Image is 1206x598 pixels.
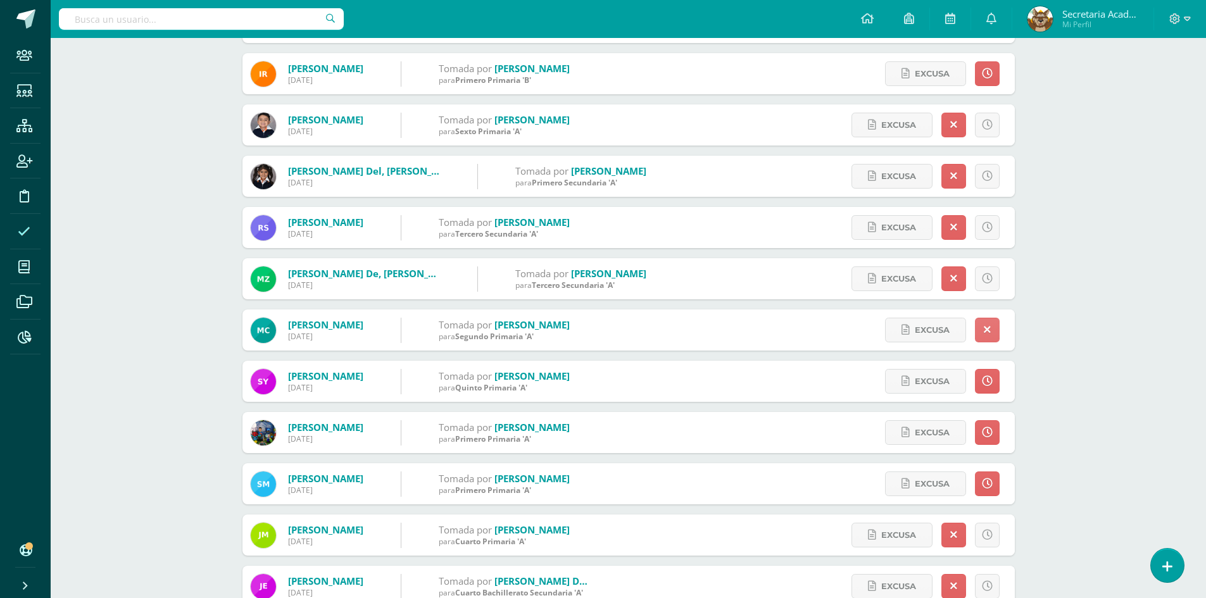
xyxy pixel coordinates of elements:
[455,536,526,547] span: Cuarto Primaria 'A'
[251,369,276,394] img: 63d6df501fc4ed6051b78d9aa43bf338.png
[439,575,492,587] span: Tomada por
[885,420,966,445] a: Excusa
[885,369,966,394] a: Excusa
[455,382,527,393] span: Quinto Primaria 'A'
[455,126,522,137] span: Sexto Primaria 'A'
[439,228,570,239] div: para
[1062,19,1138,30] span: Mi Perfil
[439,472,492,485] span: Tomada por
[288,587,363,598] div: [DATE]
[288,228,363,239] div: [DATE]
[288,75,363,85] div: [DATE]
[439,331,570,342] div: para
[288,113,363,126] a: [PERSON_NAME]
[494,421,570,433] a: [PERSON_NAME]
[885,61,966,86] a: Excusa
[288,370,363,382] a: [PERSON_NAME]
[881,575,916,598] span: Excusa
[494,575,665,587] a: [PERSON_NAME] de, [PERSON_NAME]
[515,165,568,177] span: Tomada por
[251,471,276,497] img: 33927b736da7a3e370b38c6fb2e16b9c.png
[532,177,617,188] span: Primero Secundaria 'A'
[288,126,363,137] div: [DATE]
[288,318,363,331] a: [PERSON_NAME]
[851,523,933,547] a: Excusa
[251,420,276,445] img: dcaf5a3d1792485501248405a57d00c4.png
[288,331,363,342] div: [DATE]
[439,433,570,444] div: para
[494,472,570,485] a: [PERSON_NAME]
[251,318,276,343] img: 49868e3fc3827397d40ae9b06e609c4e.png
[288,575,363,587] a: [PERSON_NAME]
[251,215,276,240] img: 535f68f64a838e38457f3ec7b06bb2e8.png
[885,318,966,342] a: Excusa
[851,215,933,240] a: Excusa
[915,62,950,85] span: Excusa
[881,267,916,290] span: Excusa
[494,113,570,126] a: [PERSON_NAME]
[571,165,646,177] a: [PERSON_NAME]
[288,62,363,75] a: [PERSON_NAME]
[881,113,916,137] span: Excusa
[439,485,570,495] div: para
[915,421,950,444] span: Excusa
[851,164,933,189] a: Excusa
[885,471,966,496] a: Excusa
[439,126,570,137] div: para
[515,267,568,280] span: Tomada por
[59,8,344,30] input: Busca un usuario...
[915,370,950,393] span: Excusa
[881,216,916,239] span: Excusa
[251,61,276,87] img: 7d4185538b1dfcb6098341c170b5ccba.png
[251,523,276,548] img: 99b014032ef2053f8eb9efc1a92257e8.png
[494,216,570,228] a: [PERSON_NAME]
[455,228,538,239] span: Tercero Secundaria 'A'
[439,587,591,598] div: para
[251,113,276,138] img: a0765c4202e265541b6a41f77a8f215f.png
[251,164,276,189] img: 859ba48b4e8f7b3b777b7d5407983609.png
[515,280,646,290] div: para
[455,331,534,342] span: Segundo Primaria 'A'
[851,266,933,291] a: Excusa
[439,523,492,536] span: Tomada por
[455,485,531,495] span: Primero Primaria 'A'
[439,113,492,126] span: Tomada por
[288,280,440,290] div: [DATE]
[455,587,583,598] span: Cuarto Bachillerato Secundaria 'A'
[288,267,459,280] a: [PERSON_NAME] de, [PERSON_NAME]
[532,280,615,290] span: Tercero Secundaria 'A'
[288,536,363,547] div: [DATE]
[915,318,950,342] span: Excusa
[439,370,492,382] span: Tomada por
[915,472,950,495] span: Excusa
[494,523,570,536] a: [PERSON_NAME]
[288,216,363,228] a: [PERSON_NAME]
[288,421,363,433] a: [PERSON_NAME]
[439,75,570,85] div: para
[439,318,492,331] span: Tomada por
[288,485,363,495] div: [DATE]
[251,266,276,292] img: 718a080aa12084138d61dbb185072734.png
[439,216,492,228] span: Tomada por
[439,62,492,75] span: Tomada por
[881,165,916,188] span: Excusa
[288,523,363,536] a: [PERSON_NAME]
[439,421,492,433] span: Tomada por
[494,318,570,331] a: [PERSON_NAME]
[1062,8,1138,20] span: Secretaria Académica
[288,382,363,393] div: [DATE]
[851,113,933,137] a: Excusa
[288,177,440,188] div: [DATE]
[439,536,570,547] div: para
[881,523,916,547] span: Excusa
[1027,6,1053,32] img: d6a28b792dbf0ce41b208e57d9de1635.png
[288,165,462,177] a: [PERSON_NAME] del, [PERSON_NAME]
[494,62,570,75] a: [PERSON_NAME]
[455,75,531,85] span: Primero Primaria 'B'
[288,433,363,444] div: [DATE]
[455,433,531,444] span: Primero Primaria 'A'
[494,370,570,382] a: [PERSON_NAME]
[515,177,646,188] div: para
[288,472,363,485] a: [PERSON_NAME]
[571,267,646,280] a: [PERSON_NAME]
